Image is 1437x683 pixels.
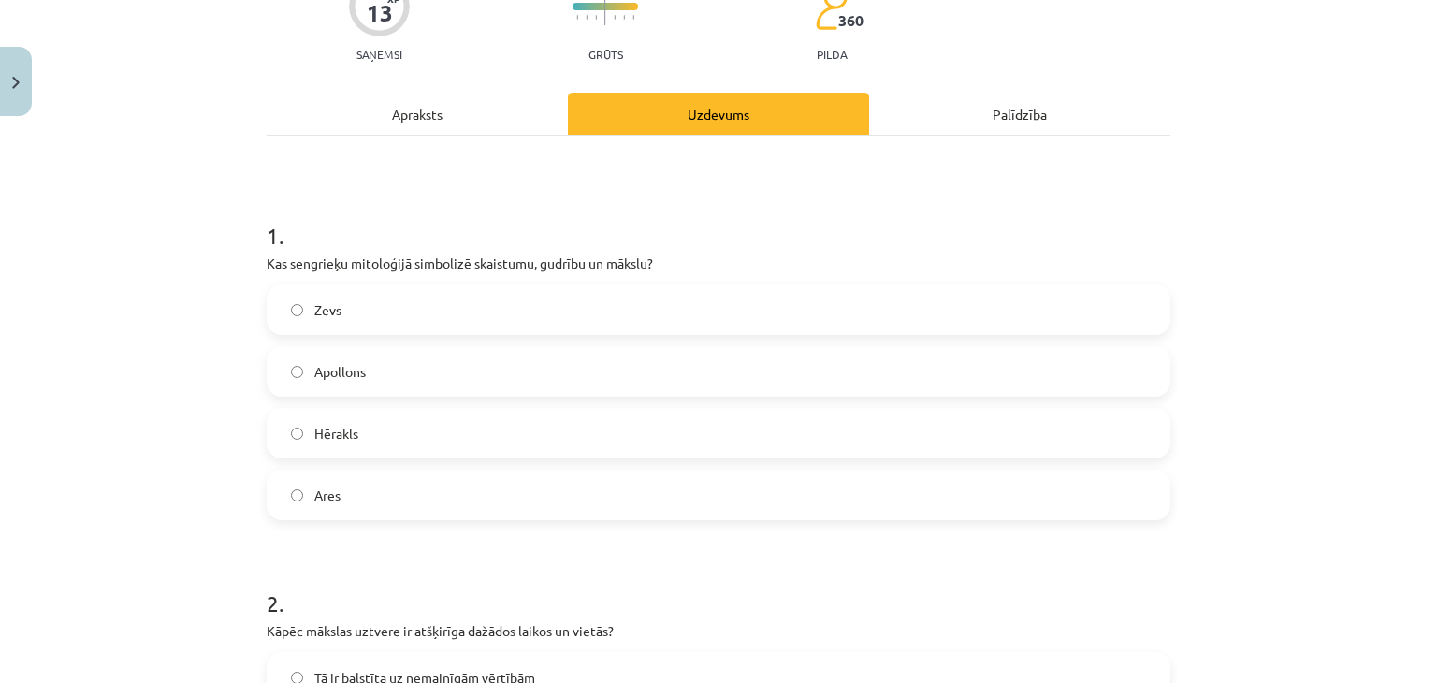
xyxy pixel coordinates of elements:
h1: 1 . [267,190,1170,248]
img: icon-short-line-57e1e144782c952c97e751825c79c345078a6d821885a25fce030b3d8c18986b.svg [595,15,597,20]
span: Ares [314,486,341,505]
div: Apraksts [267,93,568,135]
img: icon-short-line-57e1e144782c952c97e751825c79c345078a6d821885a25fce030b3d8c18986b.svg [632,15,634,20]
span: Apollons [314,362,366,382]
input: Apollons [291,366,303,378]
div: Palīdzība [869,93,1170,135]
h1: 2 . [267,558,1170,616]
img: icon-short-line-57e1e144782c952c97e751825c79c345078a6d821885a25fce030b3d8c18986b.svg [576,15,578,20]
span: Hērakls [314,424,358,443]
div: Uzdevums [568,93,869,135]
span: Zevs [314,300,341,320]
img: icon-short-line-57e1e144782c952c97e751825c79c345078a6d821885a25fce030b3d8c18986b.svg [623,15,625,20]
img: icon-short-line-57e1e144782c952c97e751825c79c345078a6d821885a25fce030b3d8c18986b.svg [586,15,588,20]
input: Zevs [291,304,303,316]
input: Hērakls [291,428,303,440]
p: pilda [817,48,847,61]
p: Grūts [588,48,623,61]
input: Ares [291,489,303,501]
p: Kas sengrieķu mitoloģijā simbolizē skaistumu, gudrību un mākslu? [267,254,1170,273]
img: icon-close-lesson-0947bae3869378f0d4975bcd49f059093ad1ed9edebbc8119c70593378902aed.svg [12,77,20,89]
p: Saņemsi [349,48,410,61]
img: icon-short-line-57e1e144782c952c97e751825c79c345078a6d821885a25fce030b3d8c18986b.svg [614,15,616,20]
span: 360 [838,12,864,29]
p: Kāpēc mākslas uztvere ir atšķirīga dažādos laikos un vietās? [267,621,1170,641]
